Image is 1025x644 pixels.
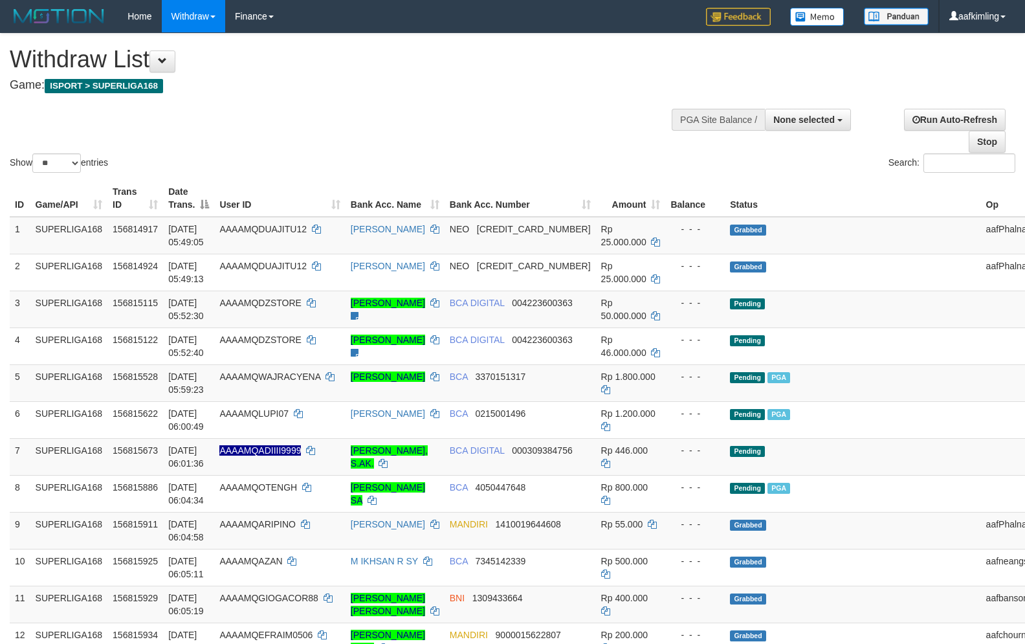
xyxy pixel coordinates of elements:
a: [PERSON_NAME] [351,519,425,529]
span: AAAAMQDZSTORE [219,335,302,345]
span: 156815925 [113,556,158,566]
span: Pending [730,298,765,309]
input: Search: [923,153,1015,173]
span: AAAAMQDZSTORE [219,298,302,308]
span: Rp 500.000 [601,556,648,566]
span: 156815528 [113,372,158,382]
td: 9 [10,512,30,549]
th: Game/API: activate to sort column ascending [30,180,108,217]
span: 156815115 [113,298,158,308]
span: [DATE] 06:04:34 [168,482,204,505]
span: Copy 3370151317 to clipboard [475,372,525,382]
div: - - - [670,592,720,605]
span: AAAAMQAZAN [219,556,282,566]
span: Copy 5859457140486971 to clipboard [477,224,591,234]
span: Copy 1410019644608 to clipboard [496,519,561,529]
img: Feedback.jpg [706,8,771,26]
span: Rp 800.000 [601,482,648,493]
span: None selected [773,115,835,125]
span: BCA [450,372,468,382]
th: Status [725,180,980,217]
span: 156815929 [113,593,158,603]
span: Copy 004223600363 to clipboard [512,298,572,308]
span: Rp 25.000.000 [601,261,646,284]
td: 6 [10,401,30,438]
td: SUPERLIGA168 [30,328,108,364]
span: Marked by aafchoeunmanni [767,372,790,383]
span: [DATE] 06:01:36 [168,445,204,469]
span: [DATE] 06:04:58 [168,519,204,542]
span: Copy 9000015622807 to clipboard [496,630,561,640]
th: ID [10,180,30,217]
span: [DATE] 05:52:40 [168,335,204,358]
td: SUPERLIGA168 [30,291,108,328]
td: 7 [10,438,30,475]
span: Marked by aafchoeunmanni [767,409,790,420]
span: BNI [450,593,465,603]
span: Grabbed [730,225,766,236]
button: None selected [765,109,851,131]
span: [DATE] 05:49:13 [168,261,204,284]
th: Bank Acc. Name: activate to sort column ascending [346,180,445,217]
th: Bank Acc. Number: activate to sort column ascending [445,180,596,217]
span: [DATE] 06:05:19 [168,593,204,616]
td: SUPERLIGA168 [30,217,108,254]
span: Rp 50.000.000 [601,298,646,321]
td: 4 [10,328,30,364]
a: Run Auto-Refresh [904,109,1006,131]
span: Grabbed [730,261,766,272]
span: 156815934 [113,630,158,640]
td: SUPERLIGA168 [30,475,108,512]
th: Balance [665,180,725,217]
div: - - - [670,296,720,309]
span: Rp 1.800.000 [601,372,656,382]
span: Copy 000309384756 to clipboard [512,445,572,456]
span: Grabbed [730,630,766,641]
span: AAAAMQARIPINO [219,519,295,529]
h1: Withdraw List [10,47,670,72]
td: SUPERLIGA168 [30,438,108,475]
span: AAAAMQDUAJITU12 [219,224,307,234]
td: SUPERLIGA168 [30,549,108,586]
label: Show entries [10,153,108,173]
span: Pending [730,483,765,494]
span: AAAAMQLUPI07 [219,408,289,419]
span: Pending [730,335,765,346]
span: Rp 446.000 [601,445,648,456]
span: AAAAMQOTENGH [219,482,297,493]
span: Rp 46.000.000 [601,335,646,358]
span: [DATE] 05:52:30 [168,298,204,321]
th: Date Trans.: activate to sort column descending [163,180,214,217]
td: SUPERLIGA168 [30,401,108,438]
span: Copy 7345142339 to clipboard [475,556,525,566]
span: 156815886 [113,482,158,493]
div: - - - [670,481,720,494]
td: SUPERLIGA168 [30,364,108,401]
span: Copy 5859457140486971 to clipboard [477,261,591,271]
td: SUPERLIGA168 [30,586,108,623]
span: Grabbed [730,557,766,568]
a: Stop [969,131,1006,153]
span: Grabbed [730,594,766,605]
td: 3 [10,291,30,328]
span: MANDIRI [450,630,488,640]
span: Copy 004223600363 to clipboard [512,335,572,345]
td: 2 [10,254,30,291]
span: 156815911 [113,519,158,529]
label: Search: [888,153,1015,173]
a: [PERSON_NAME] [351,298,425,308]
th: Amount: activate to sort column ascending [596,180,666,217]
img: MOTION_logo.png [10,6,108,26]
span: AAAAMQGIOGACOR88 [219,593,318,603]
span: Rp 200.000 [601,630,648,640]
td: 5 [10,364,30,401]
span: BCA DIGITAL [450,298,505,308]
span: Copy 4050447648 to clipboard [475,482,525,493]
span: ISPORT > SUPERLIGA168 [45,79,163,93]
div: - - - [670,260,720,272]
span: 156815673 [113,445,158,456]
span: [DATE] 06:00:49 [168,408,204,432]
td: SUPERLIGA168 [30,512,108,549]
select: Showentries [32,153,81,173]
span: BCA [450,482,468,493]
